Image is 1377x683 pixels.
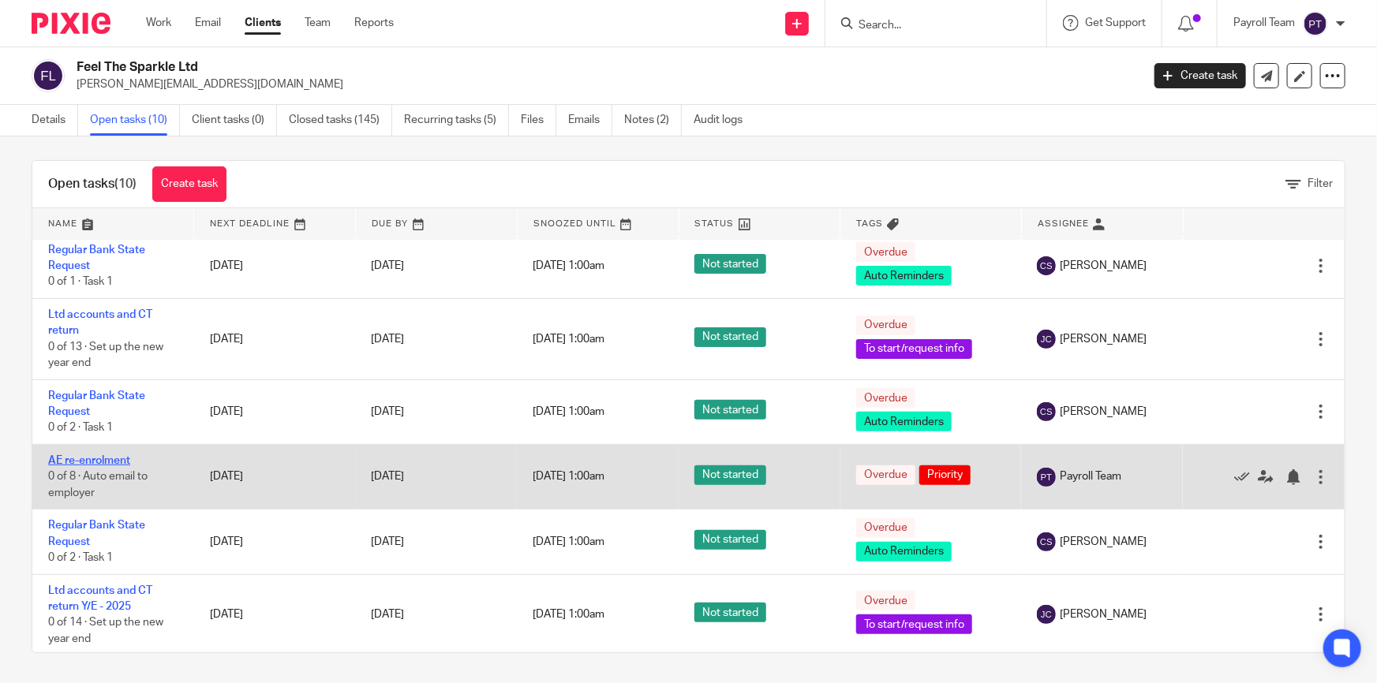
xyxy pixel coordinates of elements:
span: 0 of 14 · Set up the new year end [48,617,163,644]
a: Audit logs [694,105,754,136]
a: Files [521,105,556,136]
img: svg%3E [1037,330,1056,349]
span: [DATE] [372,260,405,271]
span: [PERSON_NAME] [1060,606,1147,622]
span: [DATE] 1:00am [533,260,604,271]
span: 0 of 1 · Task 1 [48,277,113,288]
span: 0 of 8 · Auto email to employer [48,471,148,498]
a: Client tasks (0) [192,105,277,136]
a: Reports [354,15,394,31]
a: Open tasks (10) [90,105,180,136]
span: Overdue [856,315,915,335]
img: svg%3E [32,59,65,92]
span: [DATE] [372,609,405,620]
span: Overdue [856,242,915,262]
td: [DATE] [194,298,356,379]
span: Not started [694,400,766,420]
img: svg%3E [1303,11,1328,36]
span: Tags [856,219,883,228]
td: [DATE] [194,379,356,444]
a: Create task [1154,63,1246,88]
td: [DATE] [194,574,356,655]
img: svg%3E [1037,605,1056,624]
td: [DATE] [194,233,356,298]
span: Overdue [856,518,915,538]
span: [DATE] [372,334,405,345]
img: svg%3E [1037,532,1056,551]
a: Create task [152,166,226,202]
a: Mark as done [1234,468,1258,484]
a: Regular Bank State Request [48,244,145,271]
span: Payroll Team [1060,468,1121,484]
span: (10) [114,177,137,190]
span: Auto Reminders [856,542,952,562]
span: Get Support [1085,17,1146,28]
span: Not started [694,327,766,347]
span: Snoozed Until [533,219,616,228]
span: [DATE] [372,472,405,483]
a: Closed tasks (145) [289,105,392,136]
td: [DATE] [194,509,356,574]
span: Overdue [856,465,915,485]
span: Filter [1308,178,1333,189]
span: Status [695,219,735,228]
a: Clients [245,15,281,31]
a: AE re-enrolment [48,455,130,466]
img: svg%3E [1037,468,1056,487]
a: Ltd accounts and CT return Y/E - 2025 [48,585,152,612]
span: 0 of 2 · Task 1 [48,423,113,434]
td: [DATE] [194,444,356,509]
a: Ltd accounts and CT return [48,309,152,336]
a: Regular Bank State Request [48,390,145,417]
span: Not started [694,530,766,550]
span: [PERSON_NAME] [1060,258,1147,274]
span: [DATE] 1:00am [533,472,604,483]
a: Emails [568,105,612,136]
span: [DATE] 1:00am [533,609,604,620]
span: [DATE] [372,406,405,417]
img: svg%3E [1037,256,1056,275]
span: Priority [919,465,971,485]
p: [PERSON_NAME][EMAIL_ADDRESS][DOMAIN_NAME] [77,77,1131,92]
a: Regular Bank State Request [48,520,145,547]
a: Details [32,105,78,136]
img: svg%3E [1037,402,1056,421]
span: Auto Reminders [856,412,952,431]
span: To start/request info [856,339,972,359]
span: Not started [694,254,766,274]
span: 0 of 2 · Task 1 [48,552,113,563]
a: Team [305,15,331,31]
p: Payroll Team [1233,15,1295,31]
span: Auto Reminders [856,266,952,286]
img: Pixie [32,13,110,34]
h1: Open tasks [48,176,137,192]
span: [DATE] 1:00am [533,536,604,547]
span: To start/request info [856,614,972,634]
input: Search [857,19,999,33]
span: Not started [694,603,766,622]
a: Work [146,15,171,31]
span: [DATE] 1:00am [533,406,604,417]
span: [PERSON_NAME] [1060,331,1147,347]
a: Notes (2) [624,105,682,136]
span: 0 of 13 · Set up the new year end [48,341,163,369]
span: Not started [694,465,766,485]
span: [DATE] 1:00am [533,334,604,345]
h2: Feel The Sparkle Ltd [77,59,920,76]
span: [PERSON_NAME] [1060,534,1147,550]
a: Email [195,15,221,31]
span: Overdue [856,388,915,408]
a: Recurring tasks (5) [404,105,509,136]
span: [DATE] [372,536,405,547]
span: Overdue [856,591,915,610]
span: [PERSON_NAME] [1060,404,1147,420]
